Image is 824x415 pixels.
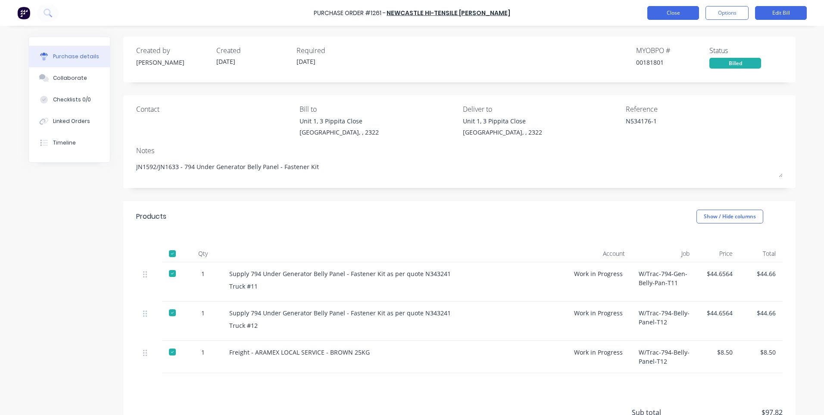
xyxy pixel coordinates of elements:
button: Purchase details [29,46,110,67]
div: 1 [190,308,215,318]
div: Reference [626,104,783,114]
div: Status [709,45,783,56]
div: Products [136,211,166,222]
button: Close [647,6,699,20]
div: Contact [136,104,293,114]
div: [GEOGRAPHIC_DATA], , 2322 [300,128,379,137]
div: 1 [190,348,215,357]
div: Price [696,245,740,262]
div: W/Trac-794-Gen-Belly-Pan-T11 [632,262,696,302]
div: Collaborate [53,74,87,82]
div: Job [632,245,696,262]
div: Work in Progress [567,341,632,373]
div: Qty [184,245,222,262]
button: Linked Orders [29,110,110,132]
div: Supply 794 Under Generator Belly Panel - Fastener Kit as per quote N343241 [229,308,560,318]
div: Purchase Order #1261 - [314,9,386,18]
div: Checklists 0/0 [53,96,91,104]
div: Truck #11 [229,282,560,291]
div: $44.66 [746,308,776,318]
div: 1 [190,269,215,278]
div: Bill to [300,104,456,114]
div: Created [216,45,290,56]
div: Truck #12 [229,321,560,330]
div: Timeline [53,139,76,147]
div: Billed [709,58,761,69]
button: Collaborate [29,67,110,89]
a: Newcastle Hi-Tensile [PERSON_NAME] [387,9,510,17]
div: $8.50 [703,348,733,357]
div: Created by [136,45,209,56]
div: $44.6564 [703,269,733,278]
div: Freight - ARAMEX LOCAL SERVICE - BROWN 25KG [229,348,560,357]
div: W/Trac-794-Belly-Panel-T12 [632,341,696,373]
div: [PERSON_NAME] [136,58,209,67]
textarea: N534176-1 [626,116,733,136]
div: Deliver to [463,104,620,114]
div: Work in Progress [567,302,632,341]
button: Show / Hide columns [696,210,763,223]
button: Options [705,6,749,20]
div: Account [567,245,632,262]
textarea: JN1592/JN1633 - 794 Under Generator Belly Panel - Fastener Kit [136,158,783,177]
div: Supply 794 Under Generator Belly Panel - Fastener Kit as per quote N343241 [229,269,560,278]
div: Linked Orders [53,117,90,125]
div: $44.6564 [703,308,733,318]
img: Factory [17,6,30,19]
button: Checklists 0/0 [29,89,110,110]
div: Required [297,45,370,56]
div: $8.50 [746,348,776,357]
div: Work in Progress [567,262,632,302]
div: MYOB PO # [636,45,709,56]
div: $44.66 [746,269,776,278]
div: 00181801 [636,58,709,67]
button: Edit Bill [755,6,807,20]
div: W/Trac-794-Belly-Panel-T12 [632,302,696,341]
div: Total [740,245,783,262]
div: [GEOGRAPHIC_DATA], , 2322 [463,128,542,137]
div: Unit 1, 3 Pippita Close [300,116,379,126]
div: Unit 1, 3 Pippita Close [463,116,542,126]
button: Timeline [29,132,110,154]
div: Purchase details [53,53,99,60]
div: Notes [136,145,783,156]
